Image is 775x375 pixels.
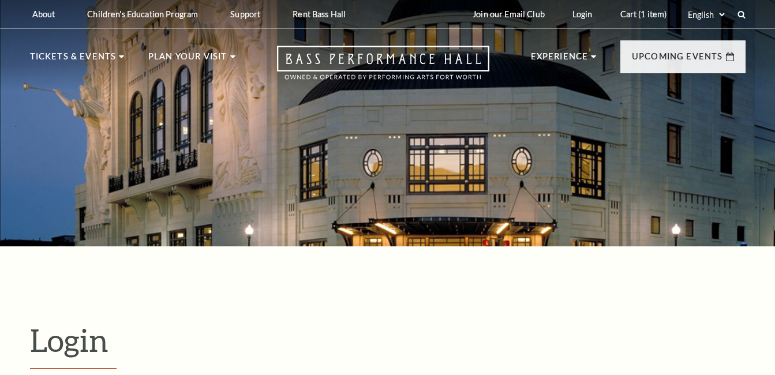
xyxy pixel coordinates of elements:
[686,9,727,20] select: Select:
[30,50,117,70] p: Tickets & Events
[87,9,198,19] p: Children's Education Program
[32,9,55,19] p: About
[531,50,589,70] p: Experience
[293,9,346,19] p: Rent Bass Hall
[30,321,108,358] span: Login
[632,50,723,70] p: Upcoming Events
[148,50,227,70] p: Plan Your Visit
[230,9,260,19] p: Support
